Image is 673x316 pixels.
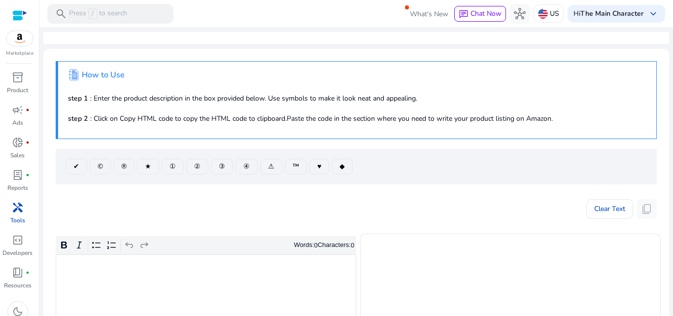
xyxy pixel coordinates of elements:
[68,114,88,123] b: step 2
[309,159,329,175] button: ♥
[68,94,88,103] b: step 1
[10,216,25,225] p: Tools
[137,159,159,175] button: ★
[12,104,24,116] span: campaign
[410,5,448,23] span: What's New
[293,161,299,172] span: ™
[586,199,633,219] button: Clear Text
[454,6,506,22] button: chatChat Now
[573,10,643,17] p: Hi
[56,236,356,255] div: Editor toolbar
[12,137,24,148] span: donut_small
[12,169,24,181] span: lab_profile
[26,173,30,177] span: fiber_manual_record
[243,161,250,172] span: ④
[580,9,643,18] b: The Main Character
[317,161,321,172] span: ♥
[88,8,97,19] span: /
[260,159,282,175] button: ⚠
[90,159,111,175] button: ©
[26,108,30,112] span: fiber_manual_record
[68,93,646,104] p: : Enter the product description in the box provided below. Use symbols to make it look neat and a...
[12,202,24,213] span: handyman
[294,239,355,251] div: Words: Characters:
[12,234,24,246] span: code_blocks
[594,199,625,219] span: Clear Text
[339,161,345,172] span: ◆
[7,86,28,95] p: Product
[471,9,502,18] span: Chat Now
[647,8,659,20] span: keyboard_arrow_down
[186,159,208,175] button: ②
[98,161,103,172] span: ©
[66,159,87,175] button: ✔
[7,183,28,192] p: Reports
[12,267,24,279] span: book_4
[162,159,184,175] button: ①
[145,161,151,172] span: ★
[12,118,23,127] p: Ads
[194,161,201,172] span: ②
[12,71,24,83] span: inventory_2
[2,248,33,257] p: Developers
[68,113,646,124] p: : Click on Copy HTML code to copy the HTML code to clipboard.Paste the code in the section where ...
[26,271,30,275] span: fiber_manual_record
[219,161,225,172] span: ③
[510,4,530,24] button: hub
[169,161,176,172] span: ①
[73,161,79,172] span: ✔
[550,5,559,22] p: US
[285,159,307,175] button: ™
[538,9,548,19] img: us.svg
[459,9,469,19] span: chat
[6,50,34,57] p: Marketplace
[113,159,135,175] button: ®
[82,70,125,80] h4: How to Use
[314,242,317,249] label: 0
[55,8,67,20] span: search
[121,161,127,172] span: ®
[351,242,354,249] label: 0
[10,151,25,160] p: Sales
[268,161,274,172] span: ⚠
[236,159,258,175] button: ④
[514,8,526,20] span: hub
[4,281,32,290] p: Resources
[332,159,353,175] button: ◆
[26,140,30,144] span: fiber_manual_record
[69,8,127,19] p: Press to search
[211,159,233,175] button: ③
[6,31,33,46] img: amazon.svg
